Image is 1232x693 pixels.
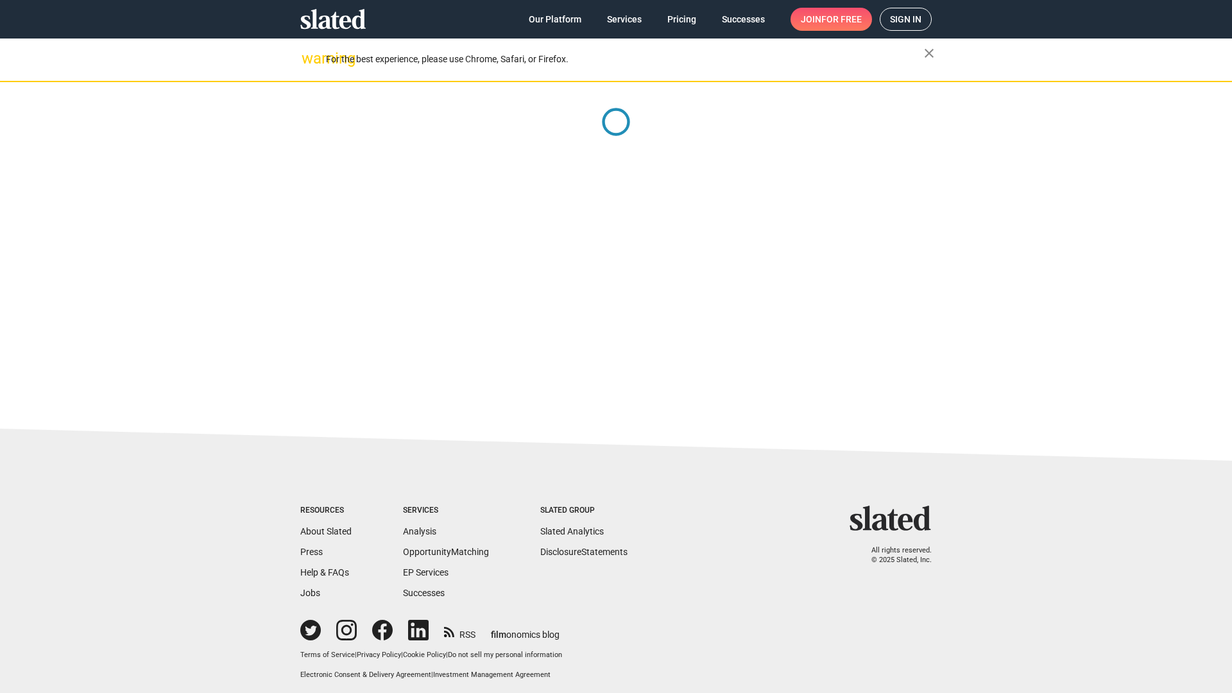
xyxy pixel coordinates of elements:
[858,546,932,565] p: All rights reserved. © 2025 Slated, Inc.
[401,651,403,659] span: |
[801,8,862,31] span: Join
[326,51,924,68] div: For the best experience, please use Chrome, Safari, or Firefox.
[722,8,765,31] span: Successes
[403,567,449,577] a: EP Services
[921,46,937,61] mat-icon: close
[667,8,696,31] span: Pricing
[433,671,551,679] a: Investment Management Agreement
[791,8,872,31] a: Joinfor free
[444,621,475,641] a: RSS
[607,8,642,31] span: Services
[403,506,489,516] div: Services
[302,51,317,66] mat-icon: warning
[821,8,862,31] span: for free
[491,619,560,641] a: filmonomics blog
[355,651,357,659] span: |
[300,526,352,536] a: About Slated
[491,629,506,640] span: film
[300,651,355,659] a: Terms of Service
[300,588,320,598] a: Jobs
[403,588,445,598] a: Successes
[403,651,446,659] a: Cookie Policy
[540,506,628,516] div: Slated Group
[403,547,489,557] a: OpportunityMatching
[518,8,592,31] a: Our Platform
[300,547,323,557] a: Press
[597,8,652,31] a: Services
[446,651,448,659] span: |
[300,671,431,679] a: Electronic Consent & Delivery Agreement
[448,651,562,660] button: Do not sell my personal information
[890,8,921,30] span: Sign in
[880,8,932,31] a: Sign in
[529,8,581,31] span: Our Platform
[403,526,436,536] a: Analysis
[712,8,775,31] a: Successes
[431,671,433,679] span: |
[300,506,352,516] div: Resources
[540,526,604,536] a: Slated Analytics
[300,567,349,577] a: Help & FAQs
[657,8,706,31] a: Pricing
[540,547,628,557] a: DisclosureStatements
[357,651,401,659] a: Privacy Policy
